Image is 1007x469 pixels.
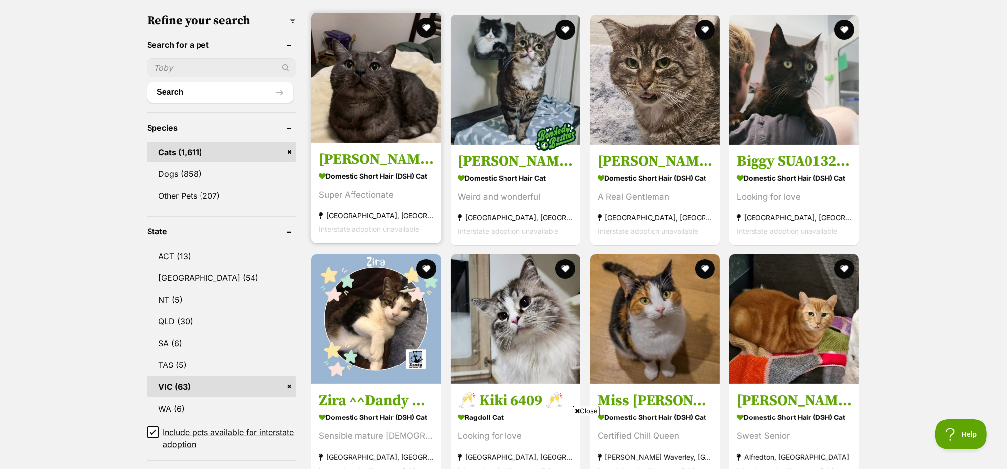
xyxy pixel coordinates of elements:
[598,170,712,185] strong: Domestic Short Hair (DSH) Cat
[598,152,712,170] h3: [PERSON_NAME]
[147,227,296,236] header: State
[573,406,600,416] span: Close
[458,226,558,235] span: Interstate adoption unavailable
[319,188,434,201] div: Super Affectionate
[451,15,580,145] img: Rosie & Storm (Located in Wantirna South) - Domestic Short Hair Cat
[147,123,296,132] header: Species
[319,150,434,168] h3: [PERSON_NAME]
[147,40,296,49] header: Search for a pet
[451,254,580,384] img: 🥂 Kiki 6409 🥂 - Ragdoll Cat
[598,226,698,235] span: Interstate adoption unavailable
[147,246,296,266] a: ACT (13)
[458,210,573,224] strong: [GEOGRAPHIC_DATA], [GEOGRAPHIC_DATA]
[319,391,434,410] h3: Zira ^^Dandy Cat Rescue^^
[147,355,296,375] a: TAS (5)
[590,15,720,145] img: Clarkson - Domestic Short Hair (DSH) Cat
[311,254,441,384] img: Zira ^^Dandy Cat Rescue^^ - Domestic Short Hair (DSH) Cat
[590,254,720,384] img: Miss Molly - Domestic Short Hair (DSH) Cat
[163,426,296,450] span: Include pets available for interstate adoption
[311,13,441,143] img: Milo - Domestic Short Hair (DSH) Cat
[147,58,296,77] input: Toby
[458,170,573,185] strong: Domestic Short Hair Cat
[458,391,573,410] h3: 🥂 Kiki 6409 🥂
[319,224,419,233] span: Interstate adoption unavailable
[147,163,296,184] a: Dogs (858)
[458,190,573,203] div: Weird and wonderful
[590,144,720,245] a: [PERSON_NAME] Domestic Short Hair (DSH) Cat A Real Gentleman [GEOGRAPHIC_DATA], [GEOGRAPHIC_DATA]...
[729,254,859,384] img: Amelia - Domestic Short Hair (DSH) Cat
[147,426,296,450] a: Include pets available for interstate adoption
[598,210,712,224] strong: [GEOGRAPHIC_DATA], [GEOGRAPHIC_DATA]
[737,226,837,235] span: Interstate adoption unavailable
[737,429,852,443] div: Sweet Senior
[695,20,715,40] button: favourite
[556,259,576,279] button: favourite
[458,152,573,170] h3: [PERSON_NAME] & Storm (Located in [GEOGRAPHIC_DATA])
[147,142,296,162] a: Cats (1,611)
[737,170,852,185] strong: Domestic Short Hair (DSH) Cat
[737,410,852,424] strong: Domestic Short Hair (DSH) Cat
[147,82,293,102] button: Search
[737,210,852,224] strong: [GEOGRAPHIC_DATA], [GEOGRAPHIC_DATA]
[598,391,712,410] h3: Miss [PERSON_NAME]
[147,398,296,419] a: WA (6)
[834,20,854,40] button: favourite
[319,208,434,222] strong: [GEOGRAPHIC_DATA], [GEOGRAPHIC_DATA]
[729,144,859,245] a: Biggy SUA013248 Domestic Short Hair (DSH) Cat Looking for love [GEOGRAPHIC_DATA], [GEOGRAPHIC_DAT...
[263,419,744,464] iframe: Advertisement
[451,144,580,245] a: [PERSON_NAME] & Storm (Located in [GEOGRAPHIC_DATA]) Domestic Short Hair Cat Weird and wonderful ...
[737,152,852,170] h3: Biggy SUA013248
[147,185,296,206] a: Other Pets (207)
[695,259,715,279] button: favourite
[729,15,859,145] img: Biggy SUA013248 - Domestic Short Hair (DSH) Cat
[319,410,434,424] strong: Domestic Short Hair (DSH) Cat
[458,410,573,424] strong: Ragdoll Cat
[416,259,436,279] button: favourite
[598,190,712,203] div: A Real Gentleman
[531,111,581,161] img: bonded besties
[556,20,576,40] button: favourite
[737,190,852,203] div: Looking for love
[311,142,441,243] a: [PERSON_NAME] Domestic Short Hair (DSH) Cat Super Affectionate [GEOGRAPHIC_DATA], [GEOGRAPHIC_DAT...
[598,410,712,424] strong: Domestic Short Hair (DSH) Cat
[147,267,296,288] a: [GEOGRAPHIC_DATA] (54)
[147,376,296,397] a: VIC (63)
[147,333,296,354] a: SA (6)
[935,419,987,449] iframe: Help Scout Beacon - Open
[147,311,296,332] a: QLD (30)
[737,450,852,464] strong: Alfredton, [GEOGRAPHIC_DATA]
[147,14,296,28] h3: Refine your search
[319,168,434,183] strong: Domestic Short Hair (DSH) Cat
[737,391,852,410] h3: [PERSON_NAME]
[147,289,296,310] a: NT (5)
[416,18,436,38] button: favourite
[834,259,854,279] button: favourite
